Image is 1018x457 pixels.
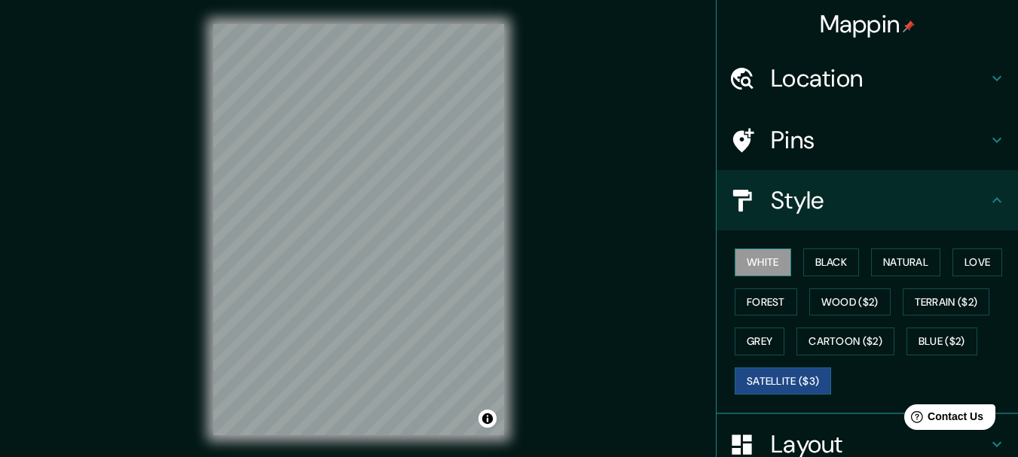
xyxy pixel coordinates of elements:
[717,48,1018,108] div: Location
[717,170,1018,230] div: Style
[820,9,916,39] h4: Mappin
[906,328,977,355] button: Blue ($2)
[871,248,940,276] button: Natural
[803,248,860,276] button: Black
[809,288,891,316] button: Wood ($2)
[771,63,988,93] h4: Location
[735,288,797,316] button: Forest
[771,125,988,155] h4: Pins
[213,24,504,435] canvas: Map
[903,288,990,316] button: Terrain ($2)
[717,110,1018,170] div: Pins
[735,367,831,395] button: Satellite ($3)
[771,185,988,215] h4: Style
[884,398,1001,440] iframe: Help widget launcher
[735,328,784,355] button: Grey
[903,20,915,32] img: pin-icon.png
[478,410,497,428] button: Toggle attribution
[952,248,1002,276] button: Love
[735,248,791,276] button: White
[796,328,894,355] button: Cartoon ($2)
